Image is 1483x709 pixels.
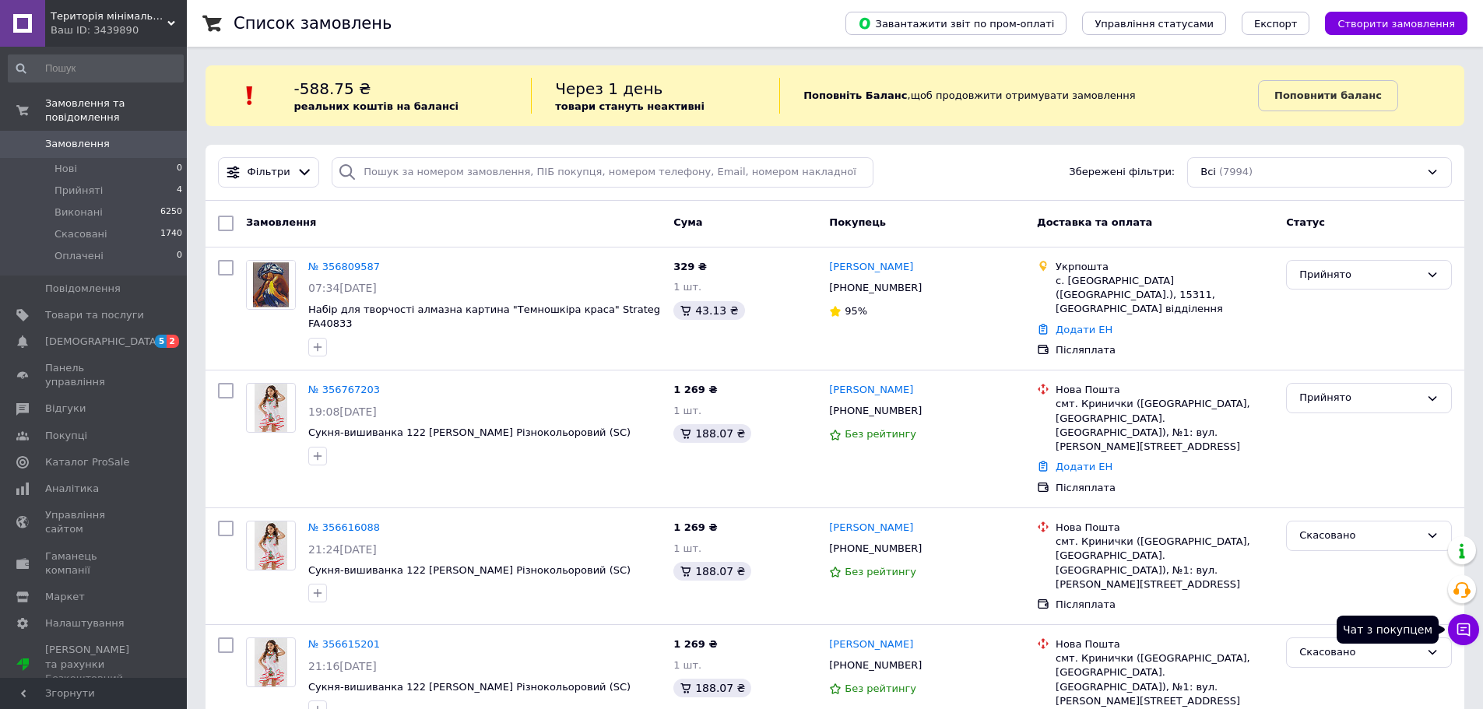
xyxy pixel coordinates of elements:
a: Сукня-вишиванка 122 [PERSON_NAME] Різнокольоровий (SC) [308,564,631,576]
span: 1 269 ₴ [673,521,717,533]
div: смт. Кринички ([GEOGRAPHIC_DATA], [GEOGRAPHIC_DATA]. [GEOGRAPHIC_DATA]), №1: вул. [PERSON_NAME][S... [1056,397,1274,454]
span: Територія мінімальних цін [51,9,167,23]
div: Прийнято [1299,390,1420,406]
div: [PHONE_NUMBER] [826,278,925,298]
input: Пошук [8,54,184,82]
a: № 356809587 [308,261,380,272]
span: Без рейтингу [845,566,916,577]
b: Поповнити баланс [1274,90,1382,101]
div: Прийнято [1299,267,1420,283]
span: Створити замовлення [1337,18,1455,30]
span: Повідомлення [45,282,121,296]
b: реальних коштів на балансі [294,100,459,112]
a: Фото товару [246,260,296,310]
div: [PHONE_NUMBER] [826,655,925,676]
img: Фото товару [247,261,295,309]
div: Безкоштовний [45,672,144,686]
span: Управління сайтом [45,508,144,536]
a: № 356767203 [308,384,380,395]
span: Скасовані [54,227,107,241]
div: [PHONE_NUMBER] [826,539,925,559]
span: 6250 [160,205,182,219]
a: № 356615201 [308,638,380,650]
a: Фото товару [246,521,296,570]
div: [PHONE_NUMBER] [826,401,925,421]
span: Замовлення [246,216,316,228]
span: Гаманець компанії [45,549,144,577]
span: Доставка та оплата [1037,216,1152,228]
span: 1 269 ₴ [673,384,717,395]
a: Створити замовлення [1309,17,1467,29]
span: 07:34[DATE] [308,282,377,294]
div: Ваш ID: 3439890 [51,23,187,37]
div: Післяплата [1056,598,1274,612]
span: [DEMOGRAPHIC_DATA] [45,335,160,349]
span: -588.75 ₴ [294,79,371,98]
span: 19:08[DATE] [308,405,377,418]
img: :exclamation: [238,84,262,107]
a: Додати ЕН [1056,461,1112,472]
span: Всі [1200,165,1216,180]
span: 1740 [160,227,182,241]
span: 329 ₴ [673,261,707,272]
a: [PERSON_NAME] [829,637,913,652]
a: Сукня-вишиванка 122 [PERSON_NAME] Різнокольоровий (SC) [308,681,631,693]
h1: Список замовлень [234,14,392,33]
span: 5 [155,335,167,348]
div: Нова Пошта [1056,637,1274,651]
span: Панель управління [45,361,144,389]
span: Товари та послуги [45,308,144,322]
a: [PERSON_NAME] [829,383,913,398]
span: 21:16[DATE] [308,660,377,672]
button: Створити замовлення [1325,12,1467,35]
a: Сукня-вишиванка 122 [PERSON_NAME] Різнокольоровий (SC) [308,426,631,438]
span: Фільтри [248,165,290,180]
span: Без рейтингу [845,683,916,694]
span: Нові [54,162,77,176]
a: Додати ЕН [1056,324,1112,335]
div: 188.07 ₴ [673,679,751,697]
div: Нова Пошта [1056,521,1274,535]
a: № 356616088 [308,521,380,533]
div: Скасовано [1299,644,1420,661]
span: Cума [673,216,702,228]
b: Поповніть Баланс [803,90,907,101]
span: Статус [1286,216,1325,228]
span: Оплачені [54,249,104,263]
img: Фото товару [255,384,287,432]
div: Післяплата [1056,343,1274,357]
span: 1 шт. [673,281,701,293]
div: 188.07 ₴ [673,424,751,443]
span: (7994) [1219,166,1253,177]
span: 0 [177,162,182,176]
div: Укрпошта [1056,260,1274,274]
a: Фото товару [246,383,296,433]
button: Експорт [1242,12,1310,35]
span: Маркет [45,590,85,604]
img: Фото товару [255,638,287,686]
input: Пошук за номером замовлення, ПІБ покупця, номером телефону, Email, номером накладної [332,157,873,188]
span: Без рейтингу [845,428,916,440]
div: 43.13 ₴ [673,301,744,320]
a: [PERSON_NAME] [829,260,913,275]
div: Чат з покупцем [1337,616,1439,644]
a: Набір для творчості алмазна картина "Темношкіра краса" Strateg FA40833 [308,304,660,330]
button: Завантажити звіт по пром-оплаті [845,12,1067,35]
span: Експорт [1254,18,1298,30]
a: [PERSON_NAME] [829,521,913,535]
span: 1 шт. [673,542,701,554]
span: 1 шт. [673,405,701,416]
div: , щоб продовжити отримувати замовлення [779,78,1258,114]
span: Замовлення [45,137,110,151]
button: Чат з покупцем [1448,614,1479,645]
span: 21:24[DATE] [308,543,377,556]
span: Аналітика [45,482,99,496]
span: Каталог ProSale [45,455,129,469]
span: Прийняті [54,184,103,198]
div: смт. Кринички ([GEOGRAPHIC_DATA], [GEOGRAPHIC_DATA]. [GEOGRAPHIC_DATA]), №1: вул. [PERSON_NAME][S... [1056,651,1274,708]
span: 1 шт. [673,659,701,671]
